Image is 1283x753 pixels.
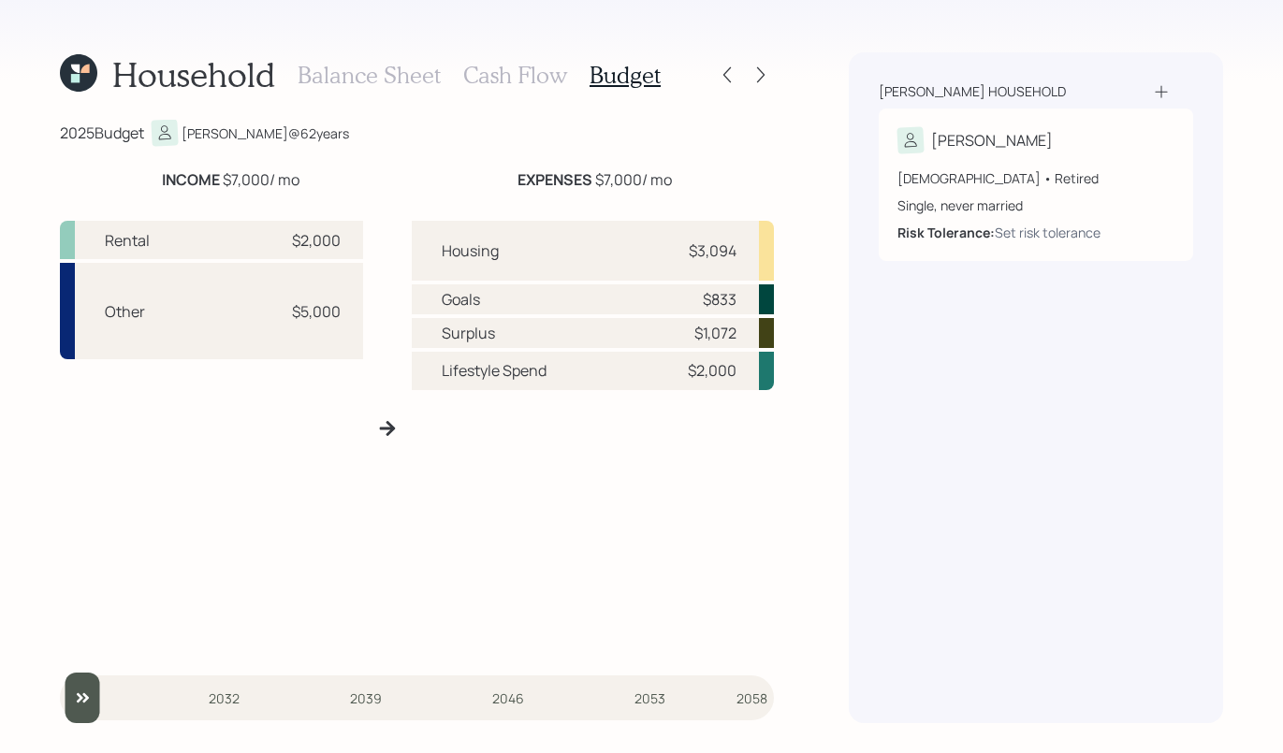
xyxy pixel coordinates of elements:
[162,169,220,190] b: INCOME
[442,239,499,262] div: Housing
[688,359,736,382] div: $2,000
[703,288,736,311] div: $833
[442,359,547,382] div: Lifestyle Spend
[995,223,1101,242] div: Set risk tolerance
[182,123,349,143] div: [PERSON_NAME] @ 62 years
[463,62,567,89] h3: Cash Flow
[442,322,495,344] div: Surplus
[590,62,661,89] h3: Budget
[689,239,736,262] div: $3,094
[112,54,275,94] h1: Household
[298,62,441,89] h3: Balance Sheet
[292,229,341,252] div: $2,000
[105,300,145,323] div: Other
[518,169,592,190] b: EXPENSES
[931,129,1053,152] div: [PERSON_NAME]
[879,82,1066,101] div: [PERSON_NAME] household
[292,300,341,323] div: $5,000
[442,288,480,311] div: Goals
[897,168,1174,188] div: [DEMOGRAPHIC_DATA] • Retired
[694,322,736,344] div: $1,072
[518,168,672,191] div: $7,000 / mo
[105,229,150,252] div: Rental
[897,195,1174,215] div: Single, never married
[162,168,299,191] div: $7,000 / mo
[897,224,995,241] b: Risk Tolerance:
[60,122,144,144] div: 2025 Budget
